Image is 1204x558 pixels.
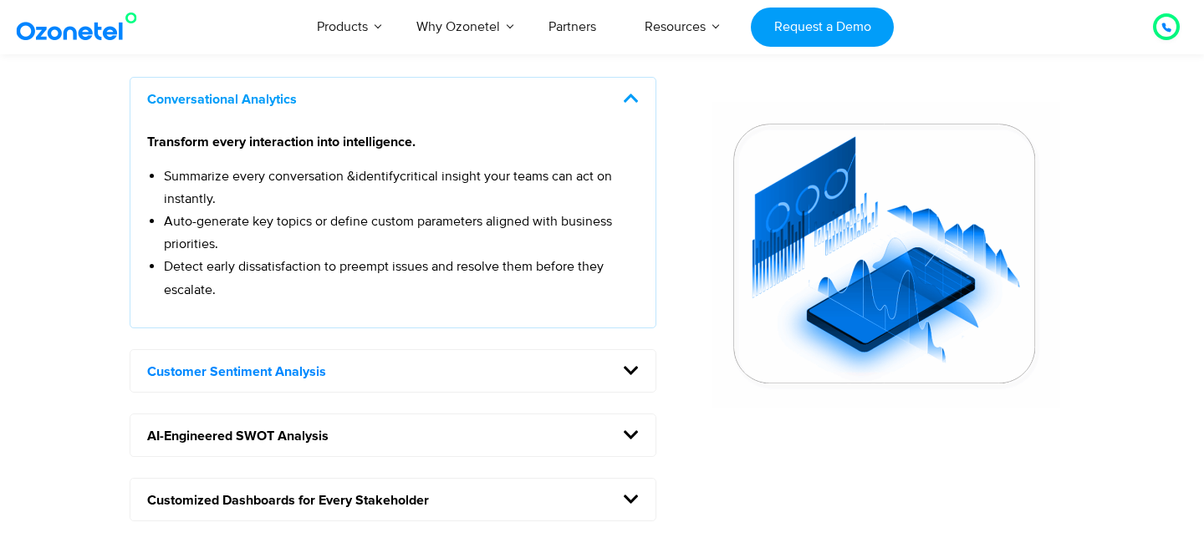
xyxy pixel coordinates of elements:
[130,350,656,392] h5: Customer Sentiment Analysis
[130,119,656,327] div: Conversational Analytics
[130,479,656,520] h5: Customized Dashboards for Every Stakeholder
[130,78,656,119] h5: Conversational Analytics
[164,168,355,185] span: Summarize every conversation &
[164,213,612,252] span: Auto-generate key topics or define custom parameters aligned with business priorities.
[147,135,416,149] strong: Transform every interaction into intelligence.
[147,93,297,106] a: Conversational Analytics
[164,168,612,207] span: critical insight your teams can act on instantly.
[164,258,604,297] span: Detect early dissatisfaction to preempt issues and resolve them before they escalate.
[355,168,400,185] span: identify
[147,429,329,443] a: AI-Engineered SWOT Analysis
[751,8,894,47] a: Request a Demo
[130,414,656,456] h5: AI-Engineered SWOT Analysis
[147,365,326,378] a: Customer Sentiment Analysis
[147,494,429,507] a: Customized Dashboards for Every Stakeholder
